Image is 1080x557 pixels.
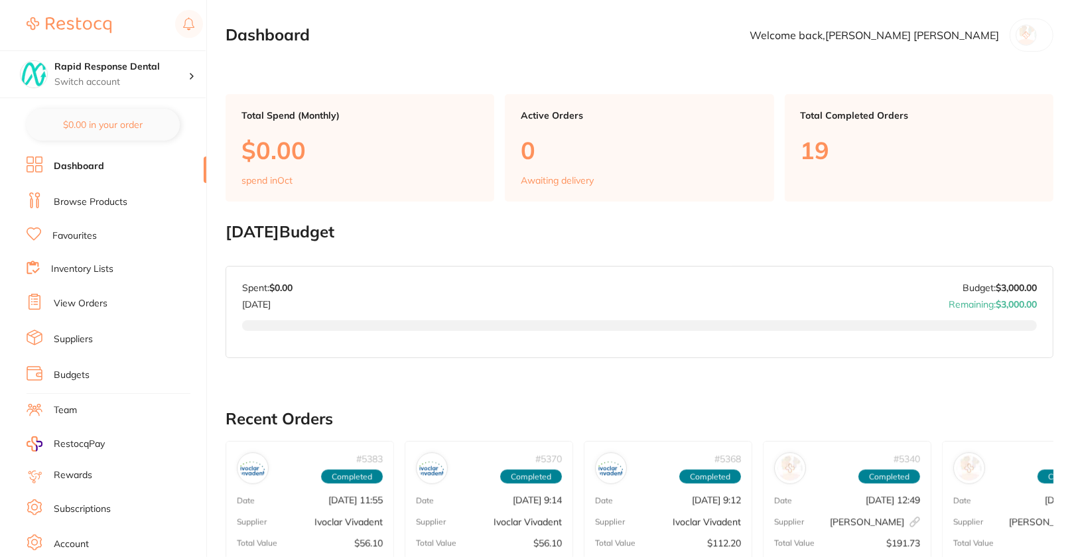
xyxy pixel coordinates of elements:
p: [DATE] [242,294,293,310]
p: Budget: [963,282,1037,293]
span: Completed [679,469,741,484]
a: Total Spend (Monthly)$0.00spend inOct [226,94,494,202]
a: Suppliers [54,333,93,346]
a: Budgets [54,369,90,382]
p: Supplier [595,517,625,526]
span: Completed [858,469,920,484]
a: RestocqPay [27,436,105,452]
a: Favourites [52,229,97,243]
p: Supplier [953,517,983,526]
p: $112.20 [707,538,741,548]
p: [DATE] 11:55 [328,495,383,505]
p: Total Value [953,538,994,548]
p: $56.10 [533,538,562,548]
p: [PERSON_NAME] [830,517,920,527]
p: # 5383 [356,454,383,464]
p: $56.10 [354,538,383,548]
a: Dashboard [54,160,104,173]
p: 0 [521,137,758,164]
a: Team [54,404,77,417]
p: Date [416,496,434,505]
p: $0.00 [241,137,478,164]
p: Total Spend (Monthly) [241,110,478,121]
a: Account [54,538,89,551]
p: # 5370 [535,454,562,464]
img: Rapid Response Dental [21,61,47,88]
p: # 5368 [714,454,741,464]
p: Total Value [774,538,815,548]
a: Active Orders0Awaiting delivery [505,94,774,202]
h4: Rapid Response Dental [54,60,188,74]
span: Completed [321,469,383,484]
p: Supplier [237,517,267,526]
button: $0.00 in your order [27,109,180,141]
p: [DATE] 9:14 [513,495,562,505]
img: Henry Schein Halas [777,456,803,481]
a: Restocq Logo [27,10,111,40]
p: Total Value [595,538,636,548]
a: Browse Products [54,196,127,209]
p: Ivoclar Vivadent [494,517,562,527]
p: Ivoclar Vivadent [314,517,383,527]
a: Inventory Lists [51,263,113,276]
span: RestocqPay [54,438,105,451]
strong: $3,000.00 [996,298,1037,310]
img: RestocqPay [27,436,42,452]
h2: Recent Orders [226,410,1053,428]
p: Remaining: [949,294,1037,310]
img: Ivoclar Vivadent [240,456,265,481]
strong: $0.00 [269,282,293,294]
p: Supplier [416,517,446,526]
p: Awaiting delivery [521,175,594,186]
a: Total Completed Orders19 [785,94,1053,202]
img: Ivoclar Vivadent [598,456,624,481]
p: Total Completed Orders [801,110,1038,121]
p: Supplier [774,517,804,526]
p: Total Value [416,538,456,548]
p: Total Value [237,538,277,548]
strong: $3,000.00 [996,282,1037,294]
p: [DATE] 12:49 [866,495,920,505]
p: Date [774,496,792,505]
p: Switch account [54,76,188,89]
span: Completed [500,469,562,484]
a: Rewards [54,469,92,482]
p: # 5340 [894,454,920,464]
a: View Orders [54,297,107,310]
img: Adam Dental [957,456,982,481]
p: Date [237,496,255,505]
h2: Dashboard [226,26,310,44]
p: $191.73 [886,538,920,548]
p: [DATE] 9:12 [692,495,741,505]
p: 19 [801,137,1038,164]
p: Date [953,496,971,505]
p: Date [595,496,613,505]
p: Ivoclar Vivadent [673,517,741,527]
h2: [DATE] Budget [226,223,1053,241]
p: Active Orders [521,110,758,121]
p: spend in Oct [241,175,293,186]
p: Spent: [242,282,293,293]
img: Ivoclar Vivadent [419,456,444,481]
p: Welcome back, [PERSON_NAME] [PERSON_NAME] [750,29,999,41]
a: Subscriptions [54,503,111,516]
img: Restocq Logo [27,17,111,33]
